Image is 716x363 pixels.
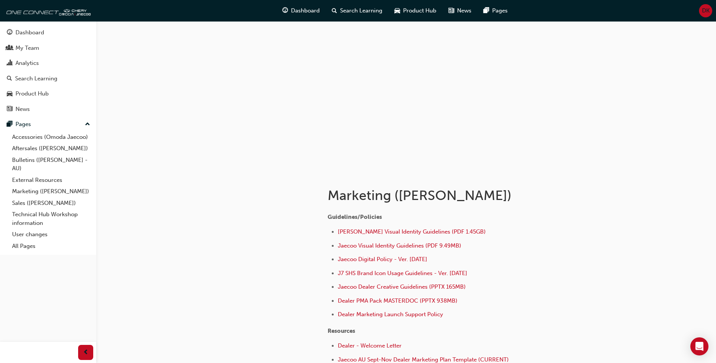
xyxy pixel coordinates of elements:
a: search-iconSearch Learning [326,3,388,18]
h1: Marketing ([PERSON_NAME]) [328,187,575,204]
span: Product Hub [403,6,436,15]
span: news-icon [7,106,12,113]
span: Dashboard [291,6,320,15]
span: chart-icon [7,60,12,67]
div: Analytics [15,59,39,68]
a: User changes [9,229,93,240]
span: guage-icon [282,6,288,15]
a: J7 SHS Brand Icon Usage Guidelines - Ver. [DATE] [338,270,467,277]
a: Dealer Marketing Launch Support Policy [338,311,443,318]
a: Dealer PMA Pack MASTERDOC (PPTX 938MB) [338,297,457,304]
a: News [3,102,93,116]
span: people-icon [7,45,12,52]
a: pages-iconPages [477,3,514,18]
span: search-icon [7,75,12,82]
a: [PERSON_NAME] Visual Identity Guidelines (PDF 1.45GB) [338,228,486,235]
span: pages-icon [7,121,12,128]
button: DK [699,4,712,17]
a: guage-iconDashboard [276,3,326,18]
span: Pages [492,6,508,15]
a: Dashboard [3,26,93,40]
a: Jaecoo Dealer Creative Guidelines (PPTX 165MB) [338,283,466,290]
button: Pages [3,117,93,131]
div: Pages [15,120,31,129]
div: Dashboard [15,28,44,37]
span: search-icon [332,6,337,15]
a: Sales ([PERSON_NAME]) [9,197,93,209]
div: Product Hub [15,89,49,98]
span: guage-icon [7,29,12,36]
div: My Team [15,44,39,52]
a: Bulletins ([PERSON_NAME] - AU) [9,154,93,174]
span: news-icon [448,6,454,15]
a: All Pages [9,240,93,252]
span: car-icon [394,6,400,15]
a: Dealer - Welcome Letter [338,342,402,349]
a: External Resources [9,174,93,186]
a: Aftersales ([PERSON_NAME]) [9,143,93,154]
a: Accessories (Omoda Jaecoo) [9,131,93,143]
span: up-icon [85,120,90,129]
a: Jaecoo Visual Identity Guidelines (PDF 9.49MB) [338,242,461,249]
span: Search Learning [340,6,382,15]
a: My Team [3,41,93,55]
a: news-iconNews [442,3,477,18]
button: DashboardMy TeamAnalyticsSearch LearningProduct HubNews [3,24,93,117]
div: Open Intercom Messenger [690,337,708,355]
a: Analytics [3,56,93,70]
div: Search Learning [15,74,57,83]
span: car-icon [7,91,12,97]
span: Guidelines/Policies [328,214,382,220]
span: Resources [328,328,355,334]
img: oneconnect [4,3,91,18]
a: Marketing ([PERSON_NAME]) [9,186,93,197]
a: Product Hub [3,87,93,101]
a: Jaecoo AU Sept-Nov Dealer Marketing Plan Template (CURRENT) [338,356,509,363]
div: News [15,105,30,114]
span: DK [702,6,710,15]
a: Technical Hub Workshop information [9,209,93,229]
a: Jaecoo Digital Policy - Ver. [DATE] [338,256,427,263]
span: prev-icon [83,348,89,357]
span: News [457,6,471,15]
a: car-iconProduct Hub [388,3,442,18]
span: pages-icon [483,6,489,15]
a: Search Learning [3,72,93,86]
